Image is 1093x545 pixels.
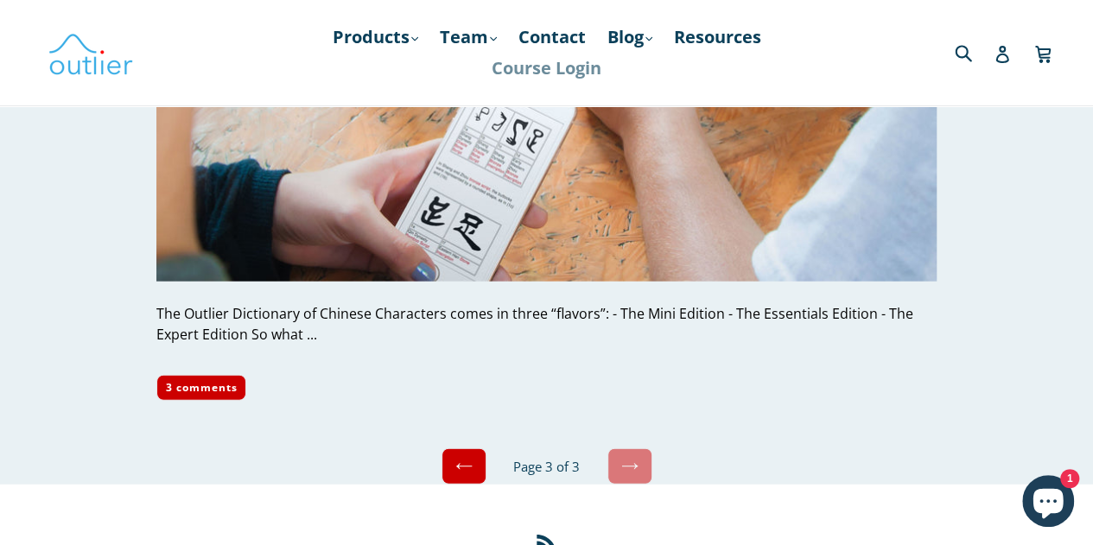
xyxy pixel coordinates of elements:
input: Search [950,35,998,70]
img: Outlier Linguistics [48,28,134,78]
a: 3 comments [156,375,247,401]
a: Course Login [483,53,610,84]
div: The Outlier Dictionary of Chinese Characters comes in three “flavors”: - The Mini Edition - The E... [156,303,937,345]
inbox-online-store-chat: Shopify online store chat [1017,475,1079,531]
li: Page 3 of 3 [490,457,604,477]
a: Products [324,22,427,53]
a: Blog [599,22,661,53]
a: Resources [665,22,770,53]
a: Contact [510,22,594,53]
a: Team [431,22,505,53]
